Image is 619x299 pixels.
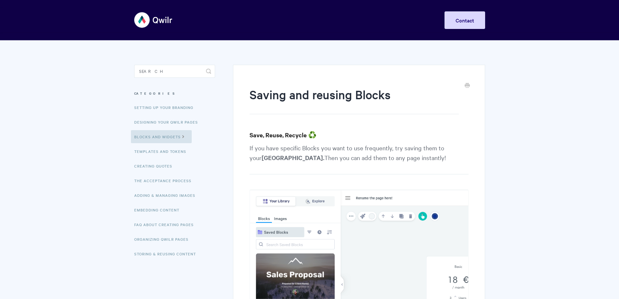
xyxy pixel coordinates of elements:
[134,174,196,187] a: The Acceptance Process
[134,65,215,78] input: Search
[134,203,184,216] a: Embedding Content
[134,88,215,99] h3: Categories
[134,101,198,114] a: Setting up your Branding
[134,247,201,260] a: Storing & Reusing Content
[134,159,177,172] a: Creating Quotes
[134,233,193,246] a: Organizing Qwilr Pages
[134,218,199,231] a: FAQ About Creating Pages
[250,130,468,140] h3: Save, Reuse, Recycle ♻️
[131,130,192,143] a: Blocks and Widgets
[262,154,324,162] strong: [GEOGRAPHIC_DATA].
[250,86,458,114] h1: Saving and reusing Blocks
[134,189,200,202] a: Adding & Managing Images
[134,145,191,158] a: Templates and Tokens
[250,143,468,174] p: If you have specific Blocks you want to use frequently, try saving them to your Then you can add ...
[134,8,173,32] img: Qwilr Help Center
[134,116,203,129] a: Designing Your Qwilr Pages
[465,82,470,89] a: Print this Article
[445,11,485,29] a: Contact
